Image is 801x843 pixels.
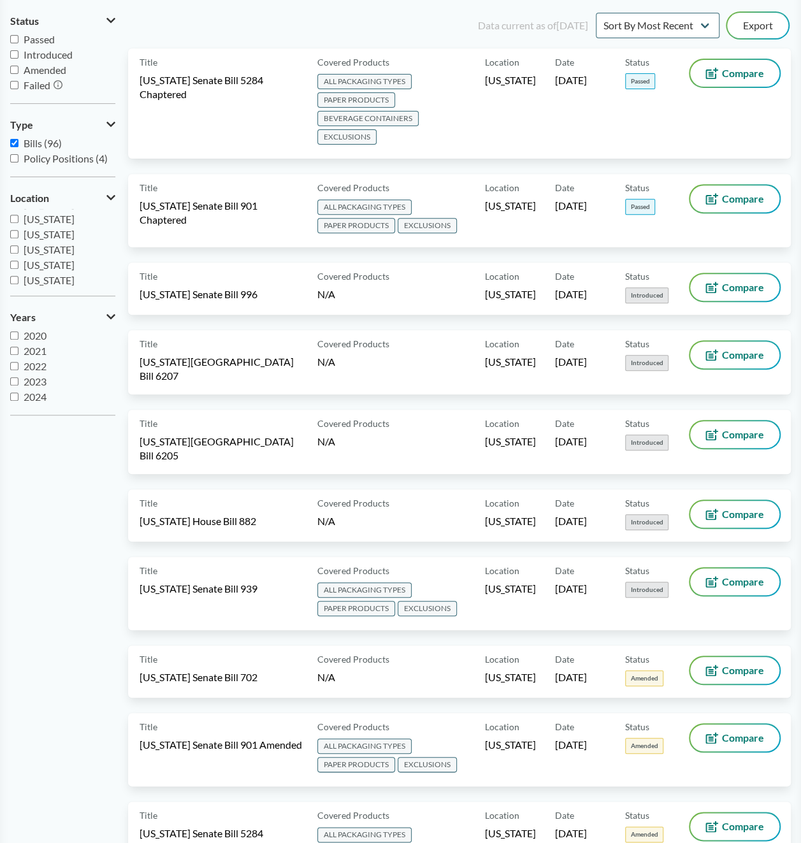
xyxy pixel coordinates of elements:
span: [DATE] [555,670,587,684]
span: PAPER PRODUCTS [317,92,395,108]
span: Date [555,564,574,577]
span: Introduced [625,355,668,371]
span: Status [625,809,649,822]
span: Introduced [24,48,73,61]
span: [DATE] [555,582,587,596]
button: Status [10,10,115,32]
span: Location [485,337,519,350]
span: Covered Products [317,564,389,577]
input: Failed [10,81,18,89]
span: [US_STATE] [485,287,536,301]
span: [US_STATE] [485,199,536,213]
span: Amended [625,670,663,686]
span: Policy Positions (4) [24,152,108,164]
span: [DATE] [555,826,587,840]
span: Location [485,181,519,194]
span: Location [485,417,519,430]
span: Status [625,496,649,510]
button: Compare [690,342,779,368]
span: Date [555,809,574,822]
span: [DATE] [555,435,587,449]
input: 2021 [10,347,18,355]
button: Location [10,187,115,209]
span: Covered Products [317,809,389,822]
button: Compare [690,185,779,212]
span: [US_STATE] Senate Bill 939 [140,582,257,596]
span: Date [555,720,574,733]
span: Title [140,337,157,350]
span: ALL PACKAGING TYPES [317,199,412,215]
span: Date [555,417,574,430]
span: Passed [625,73,655,89]
span: [US_STATE][GEOGRAPHIC_DATA] Bill 6205 [140,435,302,463]
span: [US_STATE] Senate Bill 901 Amended [140,738,302,752]
span: [US_STATE] [24,243,75,256]
span: [US_STATE] [485,738,536,752]
span: Location [485,496,519,510]
span: PAPER PRODUCTS [317,601,395,616]
input: [US_STATE] [10,245,18,254]
span: Bills (96) [24,137,62,149]
span: Status [625,337,649,350]
span: [US_STATE] [485,514,536,528]
span: Location [10,192,49,204]
button: Export [727,13,788,38]
input: Bills (96) [10,139,18,147]
span: Title [140,55,157,69]
span: Compare [722,194,764,204]
span: [US_STATE] Senate Bill 702 [140,670,257,684]
input: [US_STATE] [10,261,18,269]
span: Status [625,270,649,283]
span: [DATE] [555,738,587,752]
span: Introduced [625,435,668,450]
span: [US_STATE] [485,73,536,87]
button: Compare [690,724,779,751]
span: Failed [24,79,50,91]
span: [US_STATE] [485,670,536,684]
span: [US_STATE] House Bill 882 [140,514,256,528]
span: Title [140,496,157,510]
span: Date [555,270,574,283]
span: [US_STATE] Senate Bill 5284 Chaptered [140,73,302,101]
span: Introduced [625,582,668,598]
span: [US_STATE][GEOGRAPHIC_DATA] Bill 6207 [140,355,302,383]
input: [US_STATE] [10,276,18,284]
span: Compare [722,282,764,292]
span: Amended [625,738,663,754]
span: Location [485,564,519,577]
span: Location [485,270,519,283]
span: PAPER PRODUCTS [317,757,395,772]
span: Location [485,652,519,666]
button: Compare [690,568,779,595]
span: Title [140,417,157,430]
span: ALL PACKAGING TYPES [317,74,412,89]
span: Covered Products [317,181,389,194]
span: [DATE] [555,287,587,301]
span: Status [625,417,649,430]
span: [US_STATE] Senate Bill 901 Chaptered [140,199,302,227]
span: Years [10,312,36,323]
span: Status [10,15,39,27]
span: Covered Products [317,55,389,69]
input: Passed [10,35,18,43]
span: Date [555,496,574,510]
span: Date [555,652,574,666]
span: EXCLUSIONS [398,757,457,772]
span: Title [140,181,157,194]
span: Compare [722,429,764,440]
span: ALL PACKAGING TYPES [317,827,412,842]
span: N/A [317,515,335,527]
span: Amended [625,826,663,842]
span: Title [140,652,157,666]
span: BEVERAGE CONTAINERS [317,111,419,126]
span: Compare [722,577,764,587]
input: [US_STATE] [10,215,18,223]
span: Covered Products [317,496,389,510]
span: Date [555,181,574,194]
span: Covered Products [317,417,389,430]
span: Date [555,337,574,350]
span: [US_STATE] [24,213,75,225]
span: Title [140,720,157,733]
span: N/A [317,288,335,300]
span: Compare [722,733,764,743]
